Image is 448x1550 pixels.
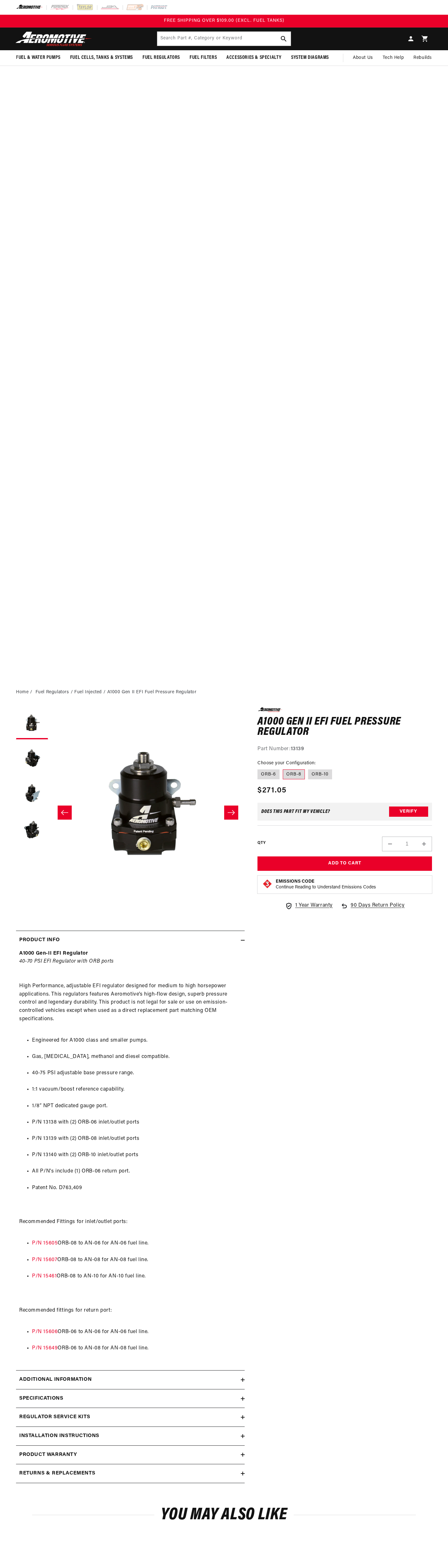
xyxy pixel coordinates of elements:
[348,50,378,66] a: About Us
[217,1525,231,1539] button: Previous slide
[276,879,376,890] button: Emissions CodeContinue Reading to Understand Emissions Codes
[413,54,432,61] span: Rebuilds
[32,1272,241,1281] li: ORB-08 to AN-10 for AN-10 fuel line.
[32,1135,241,1143] li: P/N 13139 with (2) ORB-08 inlet/outlet ports
[409,50,437,66] summary: Rebuilds
[16,689,432,696] nav: breadcrumbs
[32,1118,241,1127] li: P/N 13138 with (2) ORB-06 inlet/outlet ports
[295,902,333,910] span: 1 Year Warranty
[291,746,304,751] strong: 13139
[32,1184,241,1192] li: Patent No. D763,409
[65,50,138,65] summary: Fuel Cells, Tanks & Systems
[32,1274,57,1279] a: P/N 15461
[16,1389,245,1408] summary: Specifications
[19,1395,63,1403] h2: Specifications
[32,1239,241,1248] li: ORB-08 to AN-06 for AN-06 fuel line.
[32,1241,58,1246] a: P/N 15605
[257,840,265,846] label: QTY
[16,689,29,696] a: Home
[74,689,107,696] li: Fuel Injected
[32,1328,241,1336] li: ORB-06 to AN-06 for AN-06 fuel line.
[291,54,329,61] span: System Diagrams
[16,1427,245,1445] summary: Installation Instructions
[378,50,409,66] summary: Tech Help
[383,54,404,61] span: Tech Help
[143,54,180,61] span: Fuel Regulators
[107,689,197,696] li: A1000 Gen II EFI Fuel Pressure Regulator
[257,785,286,796] span: $271.05
[389,807,428,817] button: Verify
[340,902,405,916] a: 90 Days Return Policy
[185,50,222,65] summary: Fuel Filters
[277,32,291,46] button: Search Part #, Category or Keyword
[32,1102,241,1110] li: 1/8″ NPT dedicated gauge port.
[32,1037,241,1045] li: Engineered for A1000 class and smaller pumps.
[16,778,48,810] button: Load image 3 in gallery view
[32,1151,241,1159] li: P/N 13140 with (2) ORB-10 inlet/outlet ports
[285,902,333,910] a: 1 Year Warranty
[308,769,332,780] label: ORB-10
[257,856,432,871] button: Add to Cart
[32,1167,241,1176] li: All P/N's include (1) ORB-06 return port.
[16,950,245,1361] div: High Performance, adjustable EFI regulator designed for medium to high horsepower applications. T...
[351,902,405,916] span: 90 Days Return Policy
[16,1408,245,1427] summary: Regulator Service Kits
[19,1413,90,1421] h2: Regulator Service Kits
[16,813,48,845] button: Load image 4 in gallery view
[16,1371,245,1389] summary: Additional information
[224,806,238,820] button: Slide right
[32,1069,241,1077] li: 40-75 PSI adjustable base pressure range.
[262,879,273,889] img: Emissions code
[19,1376,92,1384] h2: Additional information
[36,689,75,696] li: Fuel Regulators
[222,50,286,65] summary: Accessories & Specialty
[226,54,281,61] span: Accessories & Specialty
[164,18,284,23] span: FREE SHIPPING OVER $109.00 (EXCL. FUEL TANKS)
[32,1346,58,1351] a: P/N 15649
[32,1507,416,1522] h2: You may also like
[353,55,373,60] span: About Us
[19,1469,95,1478] h2: Returns & replacements
[16,1464,245,1483] summary: Returns & replacements
[138,50,185,65] summary: Fuel Regulators
[19,951,88,956] strong: A1000 Gen-II EFI Regulator
[190,54,217,61] span: Fuel Filters
[19,959,114,964] em: 40-70 PSI EFI Regulator with ORB ports
[257,745,432,753] div: Part Number:
[16,931,245,950] summary: Product Info
[286,50,334,65] summary: System Diagrams
[283,769,305,780] label: ORB-8
[257,769,280,780] label: ORB-6
[14,31,94,46] img: Aeromotive
[16,54,61,61] span: Fuel & Water Pumps
[261,809,330,814] div: Does This part fit My vehicle?
[19,936,60,944] h2: Product Info
[70,54,133,61] span: Fuel Cells, Tanks & Systems
[276,885,376,890] p: Continue Reading to Understand Emissions Codes
[58,806,72,820] button: Slide left
[19,1451,77,1459] h2: Product warranty
[257,717,432,737] h1: A1000 Gen II EFI Fuel Pressure Regulator
[32,1344,241,1353] li: ORB-06 to AN-08 for AN-08 fuel line.
[257,760,316,767] legend: Choose your Configuration:
[19,1432,99,1440] h2: Installation Instructions
[32,1329,58,1334] a: P/N 15606
[16,707,48,739] button: Load image 1 in gallery view
[32,1053,241,1061] li: Gas, [MEDICAL_DATA], methanol and diesel compatible.
[32,1256,241,1264] li: ORB-08 to AN-08 for AN-08 fuel line.
[32,1257,57,1262] a: P/N 15607
[16,1446,245,1464] summary: Product warranty
[157,32,291,46] input: Search Part #, Category or Keyword
[276,879,314,884] strong: Emissions Code
[16,743,48,775] button: Load image 2 in gallery view
[16,707,245,918] media-gallery: Gallery Viewer
[11,50,65,65] summary: Fuel & Water Pumps
[32,1085,241,1094] li: 1:1 vacuum/boost reference capability.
